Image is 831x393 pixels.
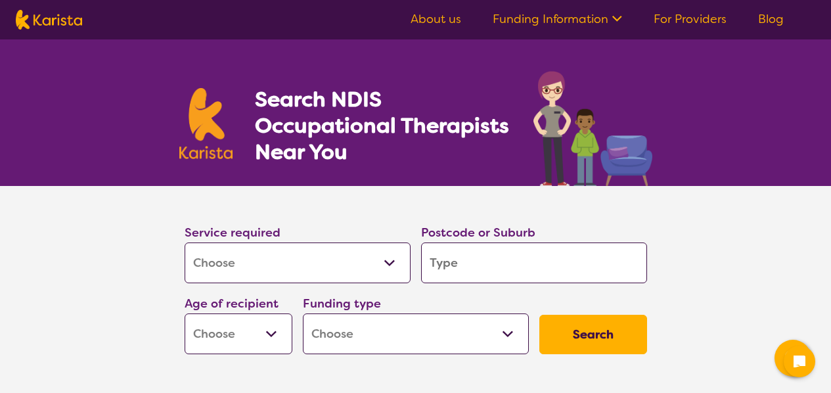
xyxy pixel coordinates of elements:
img: Karista logo [16,10,82,30]
label: Postcode or Suburb [421,225,535,241]
h1: Search NDIS Occupational Therapists Near You [255,86,510,165]
a: About us [411,11,461,27]
button: Channel Menu [775,340,811,377]
a: Blog [758,11,784,27]
label: Funding type [303,296,381,312]
button: Search [539,315,647,354]
img: occupational-therapy [533,71,652,186]
a: Funding Information [493,11,622,27]
label: Age of recipient [185,296,279,312]
label: Service required [185,225,281,241]
input: Type [421,243,647,283]
a: For Providers [654,11,727,27]
img: Karista logo [179,88,233,159]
